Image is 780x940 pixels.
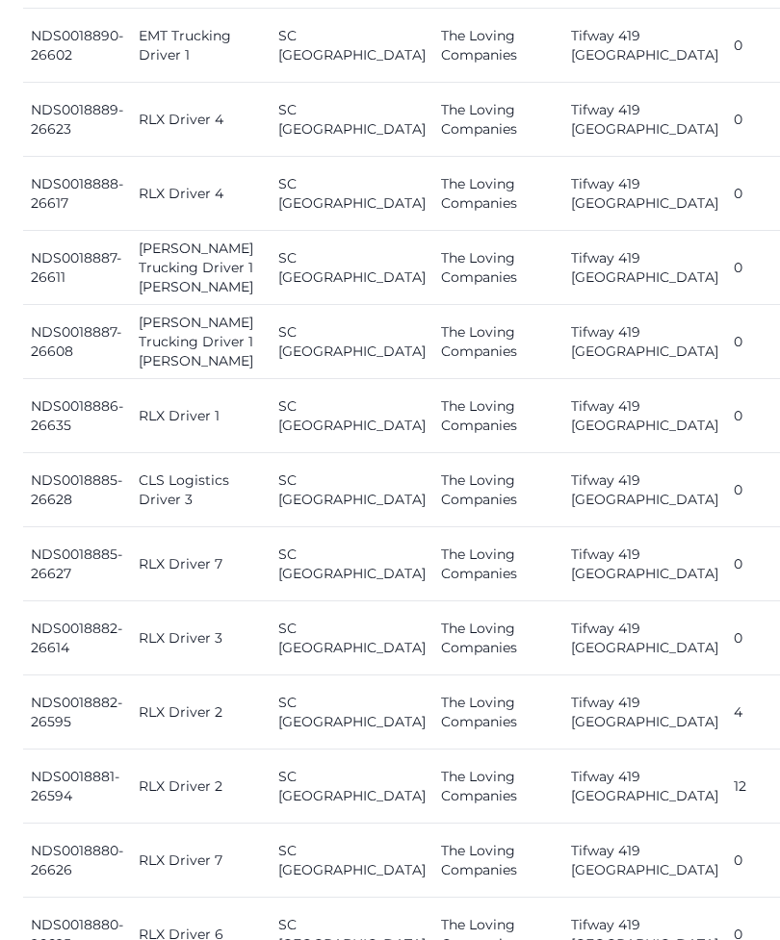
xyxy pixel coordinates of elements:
[433,231,563,305] td: The Loving Companies
[563,157,726,231] td: Tifway 419 [GEOGRAPHIC_DATA]
[23,305,131,379] td: NDS0018887-26608
[433,527,563,601] td: The Loving Companies
[433,453,563,527] td: The Loving Companies
[131,601,271,675] td: RLX Driver 3
[23,675,131,749] td: NDS0018882-26595
[563,305,726,379] td: Tifway 419 [GEOGRAPHIC_DATA]
[271,527,433,601] td: SC [GEOGRAPHIC_DATA]
[271,83,433,157] td: SC [GEOGRAPHIC_DATA]
[563,675,726,749] td: Tifway 419 [GEOGRAPHIC_DATA]
[23,157,131,231] td: NDS0018888-26617
[131,527,271,601] td: RLX Driver 7
[131,675,271,749] td: RLX Driver 2
[131,83,271,157] td: RLX Driver 4
[23,601,131,675] td: NDS0018882-26614
[563,749,726,824] td: Tifway 419 [GEOGRAPHIC_DATA]
[23,231,131,305] td: NDS0018887-26611
[23,527,131,601] td: NDS0018885-26627
[271,157,433,231] td: SC [GEOGRAPHIC_DATA]
[131,231,271,305] td: [PERSON_NAME] Trucking Driver 1 [PERSON_NAME]
[23,9,131,83] td: NDS0018890-26602
[131,305,271,379] td: [PERSON_NAME] Trucking Driver 1 [PERSON_NAME]
[433,749,563,824] td: The Loving Companies
[23,453,131,527] td: NDS0018885-26628
[131,749,271,824] td: RLX Driver 2
[433,379,563,453] td: The Loving Companies
[23,749,131,824] td: NDS0018881-26594
[271,453,433,527] td: SC [GEOGRAPHIC_DATA]
[563,453,726,527] td: Tifway 419 [GEOGRAPHIC_DATA]
[433,601,563,675] td: The Loving Companies
[563,527,726,601] td: Tifway 419 [GEOGRAPHIC_DATA]
[433,824,563,898] td: The Loving Companies
[563,83,726,157] td: Tifway 419 [GEOGRAPHIC_DATA]
[271,824,433,898] td: SC [GEOGRAPHIC_DATA]
[271,749,433,824] td: SC [GEOGRAPHIC_DATA]
[271,601,433,675] td: SC [GEOGRAPHIC_DATA]
[131,824,271,898] td: RLX Driver 7
[271,305,433,379] td: SC [GEOGRAPHIC_DATA]
[23,83,131,157] td: NDS0018889-26623
[563,9,726,83] td: Tifway 419 [GEOGRAPHIC_DATA]
[563,601,726,675] td: Tifway 419 [GEOGRAPHIC_DATA]
[271,675,433,749] td: SC [GEOGRAPHIC_DATA]
[563,379,726,453] td: Tifway 419 [GEOGRAPHIC_DATA]
[563,231,726,305] td: Tifway 419 [GEOGRAPHIC_DATA]
[433,305,563,379] td: The Loving Companies
[23,824,131,898] td: NDS0018880-26626
[433,83,563,157] td: The Loving Companies
[433,9,563,83] td: The Loving Companies
[131,9,271,83] td: EMT Trucking Driver 1
[131,453,271,527] td: CLS Logistics Driver 3
[433,675,563,749] td: The Loving Companies
[131,157,271,231] td: RLX Driver 4
[271,379,433,453] td: SC [GEOGRAPHIC_DATA]
[271,9,433,83] td: SC [GEOGRAPHIC_DATA]
[433,157,563,231] td: The Loving Companies
[271,231,433,305] td: SC [GEOGRAPHIC_DATA]
[131,379,271,453] td: RLX Driver 1
[563,824,726,898] td: Tifway 419 [GEOGRAPHIC_DATA]
[23,379,131,453] td: NDS0018886-26635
